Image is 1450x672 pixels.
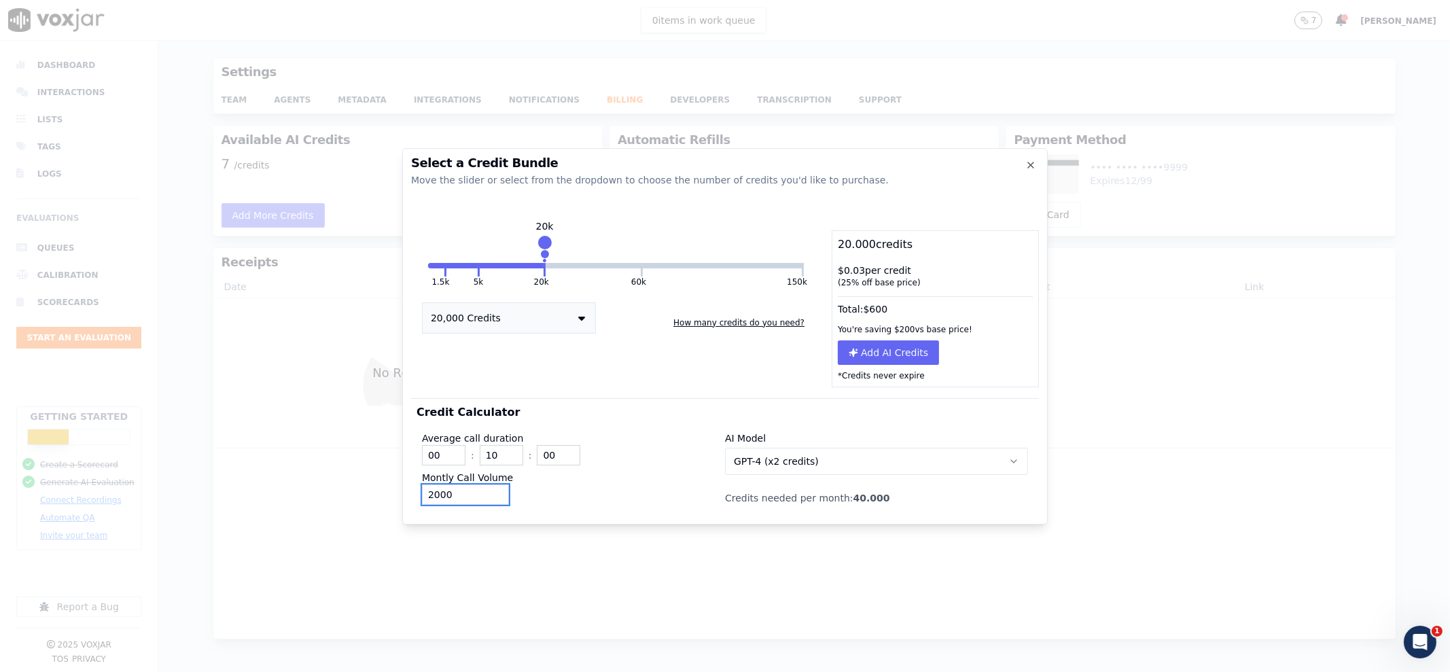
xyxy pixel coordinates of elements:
[668,312,810,334] button: How many credits do you need?
[832,258,1038,294] div: $ 0.03 per credit
[422,302,596,334] button: 20,000 Credits
[832,231,1038,258] div: 20.000 credits
[411,157,1039,169] h2: Select a Credit Bundle
[428,263,444,268] button: 1.5k
[787,277,807,287] button: 150k
[631,277,646,287] button: 60k
[417,404,520,421] p: Credit Calculator
[534,277,549,287] button: 20k
[471,448,474,462] span: :
[422,433,523,444] label: Average call duration
[422,472,513,483] label: Montly Call Volume
[480,263,544,268] button: 20k
[536,219,554,233] div: 20k
[1432,626,1443,637] span: 1
[838,340,939,365] button: Add AI Credits
[446,263,478,268] button: 5k
[431,277,449,287] button: 1.5k
[546,263,641,268] button: 60k
[474,277,484,287] button: 5k
[725,433,766,444] label: AI Model
[411,173,1039,187] div: Move the slider or select from the dropdown to choose the number of credits you'd like to purchase.
[734,455,819,468] span: GPT-4 (x2 credits)
[529,448,532,462] span: :
[643,263,802,268] button: 150k
[725,491,1028,505] p: Credits needed per month:
[838,277,1033,288] div: ( 25 % off base price)
[832,294,1038,319] div: Total: $ 600
[832,365,1038,387] p: *Credits never expire
[832,319,1038,340] div: You're saving $ 200 vs base price!
[853,493,890,503] span: 40.000
[1404,626,1436,658] iframe: Intercom live chat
